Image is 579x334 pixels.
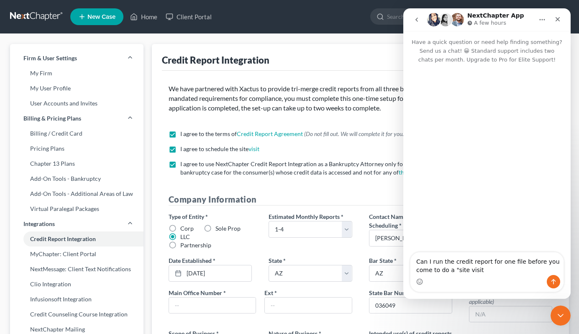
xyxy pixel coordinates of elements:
[369,213,434,229] span: Contact Name for Onsite Scheduling
[87,14,115,20] span: New Case
[169,213,204,220] span: Type of Entity
[10,201,143,216] a: Virtual Paralegal Packages
[237,130,303,137] a: Credit Report Agreement
[180,145,249,152] span: I agree to schedule the site
[161,9,216,24] a: Client Portal
[169,289,222,296] span: Main Office Number
[369,289,416,296] span: State Bar Number
[10,156,143,171] a: Chapter 13 Plans
[169,265,251,281] a: [DATE]
[10,292,143,307] a: Infusionsoft Integration
[10,231,143,247] a: Credit Report Integration
[126,9,161,24] a: Home
[10,81,143,96] a: My User Profile
[10,186,143,201] a: Add-On Tools - Additional Areas of Law
[162,54,269,66] div: Credit Report Integration
[369,257,393,264] span: Bar State
[249,145,259,152] a: visit
[10,171,143,186] a: Add-On Tools - Bankruptcy
[180,242,211,249] span: Partnership
[10,126,143,141] a: Billing / Credit Card
[23,220,55,228] span: Integrations
[369,230,452,246] input: --
[215,225,241,232] span: Sole Prop
[469,306,552,322] input: N/A
[399,169,438,176] a: these purposes
[269,213,340,220] span: Estimated Monthly Reports
[10,307,143,322] a: Credit Counseling Course Integration
[180,225,194,232] span: Corp
[169,257,212,264] span: Date Established
[23,114,81,123] span: Billing & Pricing Plans
[180,233,190,240] span: LLC
[169,84,552,113] p: We have partnered with Xactus to provide tri-merge credit reports from all three bureaus. In orde...
[180,160,532,176] span: I agree to use NextChapter Credit Report Integration as a Bankruptcy Attorney only for the permis...
[10,262,143,277] a: NextMessage: Client Text Notifications
[169,193,552,206] h4: Company Information
[10,96,143,111] a: User Accounts and Invites
[269,257,282,264] span: State
[180,130,237,137] span: I agree to the terms of
[551,306,571,326] iframe: Intercom live chat
[169,298,256,313] input: --
[10,277,143,292] a: Clio Integration
[264,289,273,296] span: Ext
[387,9,464,24] input: Search by name...
[10,111,143,126] a: Billing & Pricing Plans
[369,298,452,313] input: #
[403,8,571,299] iframe: Intercom live chat
[265,298,351,313] input: --
[304,130,405,137] span: (Do not fill out. We will complete it for you.)
[10,247,143,262] a: MyChapter: Client Portal
[469,289,540,305] span: (if applicable)
[10,216,143,231] a: Integrations
[10,141,143,156] a: Pricing Plans
[10,51,143,66] a: Firm & User Settings
[23,54,77,62] span: Firm & User Settings
[10,66,143,81] a: My Firm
